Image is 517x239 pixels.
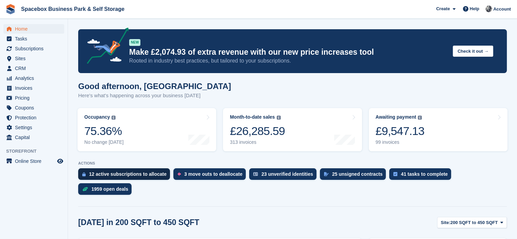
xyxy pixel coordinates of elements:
[261,171,313,177] div: 23 unverified identities
[3,133,64,142] a: menu
[15,83,56,93] span: Invoices
[81,28,129,66] img: price-adjustments-announcement-icon-8257ccfd72463d97f412b2fc003d46551f7dbcb40ab6d574587a9cd5c0d94...
[418,116,422,120] img: icon-info-grey-7440780725fd019a000dd9b08b2336e03edf1995a4989e88bcd33f0948082b44.svg
[389,168,454,183] a: 41 tasks to complete
[78,82,231,91] h1: Good afternoon, [GEOGRAPHIC_DATA]
[3,34,64,44] a: menu
[376,124,425,138] div: £9,547.13
[129,57,447,65] p: Rooted in industry best practices, but tailored to your subscriptions.
[56,157,64,165] a: Preview store
[485,5,492,12] img: SUDIPTA VIRMANI
[78,218,199,227] h2: [DATE] in 200 SQFT to 450 SQFT
[324,172,329,176] img: contract_signature_icon-13c848040528278c33f63329250d36e43548de30e8caae1d1a13099fd9432cc5.svg
[230,139,285,145] div: 313 invoices
[3,44,64,53] a: menu
[15,133,56,142] span: Capital
[82,172,86,176] img: active_subscription_to_allocate_icon-d502201f5373d7db506a760aba3b589e785aa758c864c3986d89f69b8ff3...
[3,83,64,93] a: menu
[84,139,124,145] div: No change [DATE]
[332,171,383,177] div: 25 unsigned contracts
[84,124,124,138] div: 75.36%
[78,161,507,166] p: ACTIONS
[129,39,140,46] div: NEW
[6,148,68,155] span: Storefront
[453,46,493,57] button: Check it out →
[78,92,231,100] p: Here's what's happening across your business [DATE]
[82,187,88,191] img: deal-1b604bf984904fb50ccaf53a9ad4b4a5d6e5aea283cecdc64d6e3604feb123c2.svg
[437,217,507,228] button: Site: 200 SQFT to 450 SQFT
[3,123,64,132] a: menu
[18,3,127,15] a: Spacebox Business Park & Self Storage
[111,116,116,120] img: icon-info-grey-7440780725fd019a000dd9b08b2336e03edf1995a4989e88bcd33f0948082b44.svg
[3,73,64,83] a: menu
[3,103,64,113] a: menu
[15,44,56,53] span: Subscriptions
[15,34,56,44] span: Tasks
[15,73,56,83] span: Analytics
[78,183,135,198] a: 1959 open deals
[393,172,397,176] img: task-75834270c22a3079a89374b754ae025e5fb1db73e45f91037f5363f120a921f8.svg
[3,54,64,63] a: menu
[15,103,56,113] span: Coupons
[3,64,64,73] a: menu
[3,93,64,103] a: menu
[230,124,285,138] div: £26,285.59
[230,114,275,120] div: Month-to-date sales
[253,172,258,176] img: verify_identity-adf6edd0f0f0b5bbfe63781bf79b02c33cf7c696d77639b501bdc392416b5a36.svg
[15,54,56,63] span: Sites
[15,64,56,73] span: CRM
[184,171,242,177] div: 3 move outs to deallocate
[129,47,447,57] p: Make £2,074.93 of extra revenue with our new price increases tool
[369,108,507,151] a: Awaiting payment £9,547.13 99 invoices
[470,5,479,12] span: Help
[15,156,56,166] span: Online Store
[3,156,64,166] a: menu
[89,171,167,177] div: 12 active subscriptions to allocate
[173,168,249,183] a: 3 move outs to deallocate
[441,219,450,226] span: Site:
[91,186,128,192] div: 1959 open deals
[450,219,498,226] span: 200 SQFT to 450 SQFT
[77,108,216,151] a: Occupancy 75.36% No change [DATE]
[15,123,56,132] span: Settings
[3,24,64,34] a: menu
[15,113,56,122] span: Protection
[5,4,16,14] img: stora-icon-8386f47178a22dfd0bd8f6a31ec36ba5ce8667c1dd55bd0f319d3a0aa187defe.svg
[78,168,173,183] a: 12 active subscriptions to allocate
[15,24,56,34] span: Home
[401,171,448,177] div: 41 tasks to complete
[3,113,64,122] a: menu
[436,5,450,12] span: Create
[84,114,110,120] div: Occupancy
[249,168,320,183] a: 23 unverified identities
[320,168,390,183] a: 25 unsigned contracts
[223,108,362,151] a: Month-to-date sales £26,285.59 313 invoices
[15,93,56,103] span: Pricing
[376,139,425,145] div: 99 invoices
[376,114,416,120] div: Awaiting payment
[493,6,511,13] span: Account
[277,116,281,120] img: icon-info-grey-7440780725fd019a000dd9b08b2336e03edf1995a4989e88bcd33f0948082b44.svg
[177,172,181,176] img: move_outs_to_deallocate_icon-f764333ba52eb49d3ac5e1228854f67142a1ed5810a6f6cc68b1a99e826820c5.svg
